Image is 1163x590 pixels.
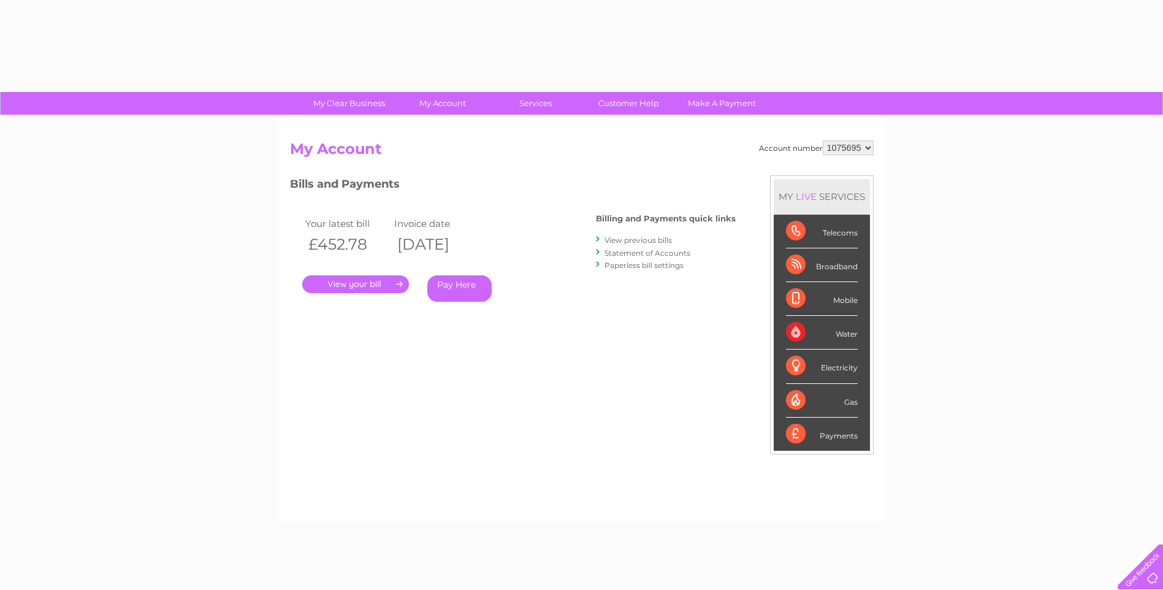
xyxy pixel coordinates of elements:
[391,215,480,232] td: Invoice date
[290,140,874,164] h2: My Account
[786,248,858,282] div: Broadband
[302,232,391,257] th: £452.78
[793,191,819,202] div: LIVE
[786,316,858,350] div: Water
[786,350,858,383] div: Electricity
[427,275,492,302] a: Pay Here
[671,92,772,115] a: Make A Payment
[786,418,858,451] div: Payments
[290,175,736,197] h3: Bills and Payments
[391,232,480,257] th: [DATE]
[299,92,400,115] a: My Clear Business
[774,179,870,214] div: MY SERVICES
[786,215,858,248] div: Telecoms
[604,248,690,258] a: Statement of Accounts
[759,140,874,155] div: Account number
[596,214,736,223] h4: Billing and Payments quick links
[578,92,679,115] a: Customer Help
[392,92,493,115] a: My Account
[786,384,858,418] div: Gas
[604,261,684,270] a: Paperless bill settings
[302,215,391,232] td: Your latest bill
[302,275,409,293] a: .
[485,92,586,115] a: Services
[604,236,672,245] a: View previous bills
[786,282,858,316] div: Mobile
